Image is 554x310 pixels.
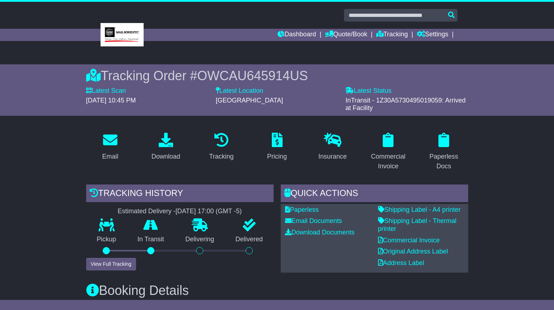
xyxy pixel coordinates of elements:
span: OWCAU645914US [197,68,308,83]
a: Shipping Label - Thermal printer [378,217,457,232]
a: Paperless Docs [420,130,468,174]
span: InTransit - 1Z30A5730495019059: Arrived at Facility [345,97,466,112]
div: Quick Actions [281,184,468,204]
div: Download [152,152,180,161]
label: Latest Status [345,87,391,95]
p: Delivering [175,236,225,243]
div: Commercial Invoice [369,152,408,171]
span: [GEOGRAPHIC_DATA] [216,97,283,104]
p: Pickup [86,236,127,243]
a: Paperless [285,206,319,213]
img: MBE Malvern [101,23,144,46]
div: [DATE] 17:00 (GMT -5) [176,208,242,215]
label: Latest Location [216,87,263,95]
a: Shipping Label - A4 printer [378,206,461,213]
a: Address Label [378,259,424,266]
a: Insurance [314,130,352,164]
a: Pricing [262,130,292,164]
label: Latest Scan [86,87,126,95]
div: Tracking [209,152,233,161]
a: Email Documents [285,217,342,224]
div: Tracking history [86,184,274,204]
a: Download [147,130,185,164]
div: Pricing [267,152,287,161]
div: Paperless Docs [424,152,464,171]
div: Insurance [318,152,347,161]
div: Tracking Order # [86,68,468,83]
p: Delivered [225,236,274,243]
a: Commercial Invoice [378,237,440,244]
a: Email [97,130,123,164]
a: Download Documents [285,229,355,236]
a: Dashboard [278,29,316,41]
span: [DATE] 10:45 PM [86,97,136,104]
button: View Full Tracking [86,258,136,270]
a: Tracking [204,130,238,164]
div: Email [102,152,118,161]
p: In Transit [127,236,175,243]
a: Original Address Label [378,248,448,255]
a: Quote/Book [325,29,367,41]
h3: Booking Details [86,283,468,298]
div: Estimated Delivery - [86,208,274,215]
a: Tracking [376,29,408,41]
a: Commercial Invoice [364,130,413,174]
a: Settings [417,29,448,41]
